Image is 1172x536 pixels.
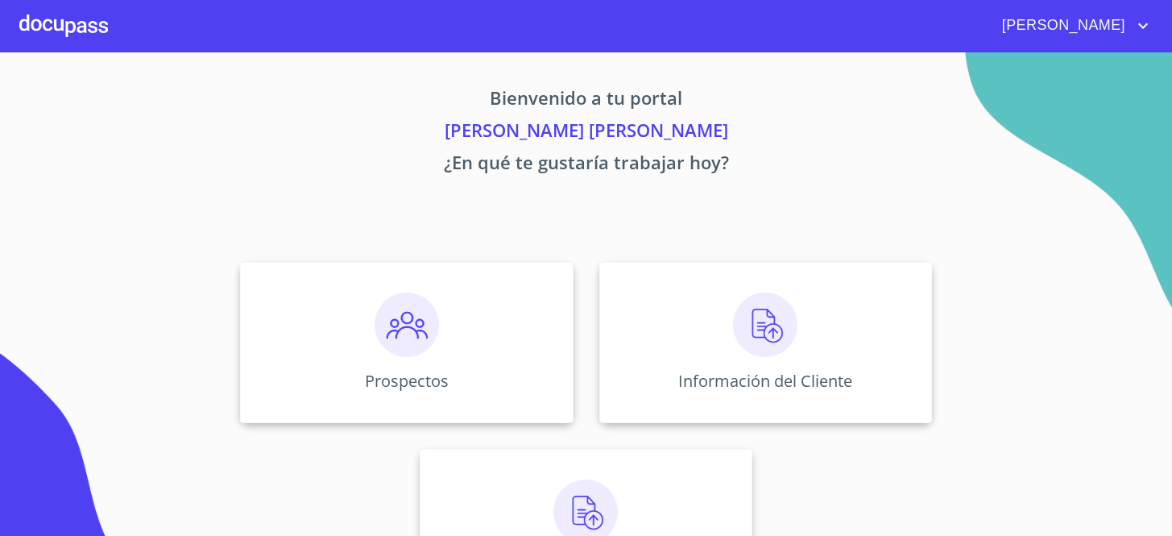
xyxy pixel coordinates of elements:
[365,370,449,392] p: Prospectos
[375,293,439,357] img: prospectos.png
[90,117,1083,149] p: [PERSON_NAME] [PERSON_NAME]
[678,370,852,392] p: Información del Cliente
[990,13,1153,39] button: account of current user
[990,13,1133,39] span: [PERSON_NAME]
[733,293,797,357] img: carga.png
[90,85,1083,117] p: Bienvenido a tu portal
[90,149,1083,181] p: ¿En qué te gustaría trabajar hoy?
